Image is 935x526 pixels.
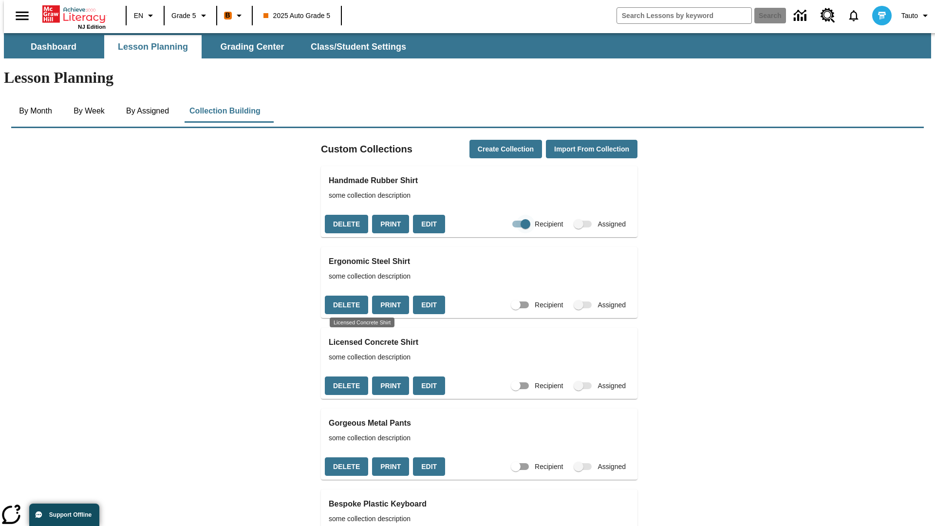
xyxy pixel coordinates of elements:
button: Edit [413,457,445,476]
span: Assigned [598,381,626,391]
span: Grading Center [220,41,284,53]
button: Print, will open in a new window [372,376,409,395]
button: Open side menu [8,1,37,30]
span: Assigned [598,219,626,229]
span: Class/Student Settings [311,41,406,53]
button: Edit [413,215,445,234]
button: Class/Student Settings [303,35,414,58]
span: some collection description [329,514,630,524]
button: Create Collection [469,140,542,159]
h3: Bespoke Plastic Keyboard [329,497,630,511]
span: Recipient [535,462,563,472]
span: some collection description [329,433,630,443]
h1: Lesson Planning [4,69,931,87]
button: Delete [325,457,368,476]
span: Assigned [598,300,626,310]
span: Support Offline [49,511,92,518]
span: Recipient [535,219,563,229]
span: EN [134,11,143,21]
button: Grade: Grade 5, Select a grade [168,7,213,24]
button: Boost Class color is orange. Change class color [220,7,249,24]
button: Print, will open in a new window [372,215,409,234]
div: Home [42,3,106,30]
button: Print, will open in a new window [372,457,409,476]
button: Support Offline [29,504,99,526]
button: Edit [413,296,445,315]
button: Profile/Settings [898,7,935,24]
div: SubNavbar [4,33,931,58]
h3: Licensed Concrete Shirt [329,336,630,349]
span: Grade 5 [171,11,196,21]
button: Grading Center [204,35,301,58]
h3: Ergonomic Steel Shirt [329,255,630,268]
span: Dashboard [31,41,76,53]
span: Lesson Planning [118,41,188,53]
div: SubNavbar [4,35,415,58]
button: Collection Building [182,99,268,123]
span: some collection description [329,271,630,282]
button: Import from Collection [546,140,637,159]
a: Resource Center, Will open in new tab [815,2,841,29]
h3: Gorgeous Metal Pants [329,416,630,430]
span: 2025 Auto Grade 5 [263,11,331,21]
h2: Custom Collections [321,141,412,157]
span: Recipient [535,300,563,310]
span: NJ Edition [78,24,106,30]
span: Assigned [598,462,626,472]
button: By Month [11,99,60,123]
img: avatar image [872,6,892,25]
button: By Week [65,99,113,123]
button: Print, will open in a new window [372,296,409,315]
div: Licensed Concrete Shirt [330,318,394,327]
span: some collection description [329,190,630,201]
button: Select a new avatar [866,3,898,28]
span: some collection description [329,352,630,362]
a: Notifications [841,3,866,28]
button: Lesson Planning [104,35,202,58]
button: Dashboard [5,35,102,58]
button: Edit [413,376,445,395]
span: Tauto [901,11,918,21]
button: By Assigned [118,99,177,123]
button: Delete [325,376,368,395]
span: Recipient [535,381,563,391]
a: Data Center [788,2,815,29]
h3: Handmade Rubber Shirt [329,174,630,188]
input: search field [617,8,751,23]
span: B [225,9,230,21]
a: Home [42,4,106,24]
button: Delete [325,215,368,234]
button: Delete [325,296,368,315]
button: Language: EN, Select a language [130,7,161,24]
